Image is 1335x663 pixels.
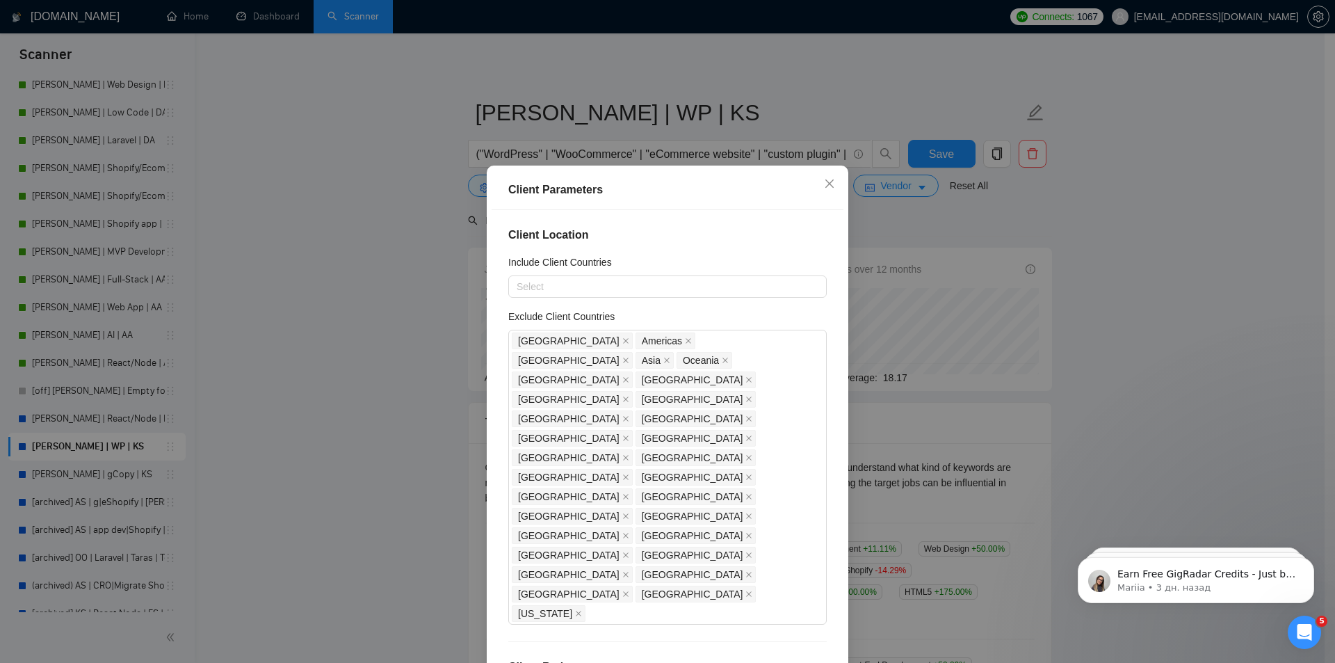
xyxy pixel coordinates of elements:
[512,469,633,486] span: Egypt
[512,508,633,525] span: Nigeria
[642,353,661,368] span: Asia
[636,488,756,505] span: Brazil
[622,513,629,520] span: close
[512,430,633,447] span: Russia
[745,513,752,520] span: close
[636,391,756,408] span: Singapore
[636,547,756,564] span: Vietnam
[642,489,743,504] span: [GEOGRAPHIC_DATA]
[745,376,752,383] span: close
[642,586,743,602] span: [GEOGRAPHIC_DATA]
[622,552,629,559] span: close
[622,591,629,598] span: close
[518,548,620,563] span: [GEOGRAPHIC_DATA]
[518,353,620,368] span: [GEOGRAPHIC_DATA]
[1316,616,1327,627] span: 5
[636,508,756,525] span: Japan
[636,449,756,466] span: South Africa
[1288,616,1321,649] iframe: Intercom live chat
[622,532,629,539] span: close
[636,527,756,544] span: Indonesia
[642,450,743,465] span: [GEOGRAPHIC_DATA]
[622,357,629,364] span: close
[636,566,756,583] span: Kuwait
[811,166,848,203] button: Close
[636,372,756,388] span: Pakistan
[518,392,620,407] span: [GEOGRAPHIC_DATA]
[575,610,582,617] span: close
[745,396,752,403] span: close
[518,450,620,465] span: [GEOGRAPHIC_DATA]
[518,470,620,485] span: [GEOGRAPHIC_DATA]
[512,586,633,602] span: Malta
[642,567,743,582] span: [GEOGRAPHIC_DATA]
[636,586,756,602] span: Algeria
[518,586,620,602] span: [GEOGRAPHIC_DATA]
[642,470,743,485] span: [GEOGRAPHIC_DATA]
[745,591,752,598] span: close
[745,493,752,500] span: close
[622,571,629,578] span: close
[636,352,674,369] span: Asia
[642,333,682,349] span: Americas
[636,469,756,486] span: Malaysia
[745,435,752,442] span: close
[512,527,633,544] span: Thailand
[518,333,620,349] span: [GEOGRAPHIC_DATA]
[642,392,743,407] span: [GEOGRAPHIC_DATA]
[824,178,835,189] span: close
[642,431,743,446] span: [GEOGRAPHIC_DATA]
[518,509,620,524] span: [GEOGRAPHIC_DATA]
[518,431,620,446] span: [GEOGRAPHIC_DATA]
[622,493,629,500] span: close
[683,353,719,368] span: Oceania
[745,571,752,578] span: close
[745,474,752,481] span: close
[518,372,620,388] span: [GEOGRAPHIC_DATA]
[622,454,629,461] span: close
[512,488,633,505] span: Bangladesh
[642,528,743,543] span: [GEOGRAPHIC_DATA]
[636,430,756,447] span: China
[512,372,633,388] span: India
[512,605,585,622] span: Puerto Rico
[642,411,743,426] span: [GEOGRAPHIC_DATA]
[518,528,620,543] span: [GEOGRAPHIC_DATA]
[745,454,752,461] span: close
[677,352,732,369] span: Oceania
[642,548,743,563] span: [GEOGRAPHIC_DATA]
[512,410,633,427] span: Saudi Arabia
[508,255,612,270] h5: Include Client Countries
[663,357,670,364] span: close
[622,415,629,422] span: close
[508,227,827,243] h4: Client Location
[636,410,756,427] span: Philippines
[512,449,633,466] span: Hong Kong
[722,357,729,364] span: close
[642,372,743,388] span: [GEOGRAPHIC_DATA]
[512,547,633,564] span: Kenya
[508,182,827,198] div: Client Parameters
[636,333,695,349] span: Americas
[518,567,620,582] span: [GEOGRAPHIC_DATA]
[745,552,752,559] span: close
[518,606,572,621] span: [US_STATE]
[512,352,633,369] span: Antarctica
[512,566,633,583] span: Morocco
[685,337,692,344] span: close
[512,391,633,408] span: United Arab Emirates
[512,333,633,349] span: Africa
[518,411,620,426] span: [GEOGRAPHIC_DATA]
[1057,528,1335,625] iframe: Intercom notifications сообщение
[508,309,615,324] h5: Exclude Client Countries
[622,337,629,344] span: close
[622,435,629,442] span: close
[642,509,743,524] span: [GEOGRAPHIC_DATA]
[622,474,629,481] span: close
[745,532,752,539] span: close
[622,396,629,403] span: close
